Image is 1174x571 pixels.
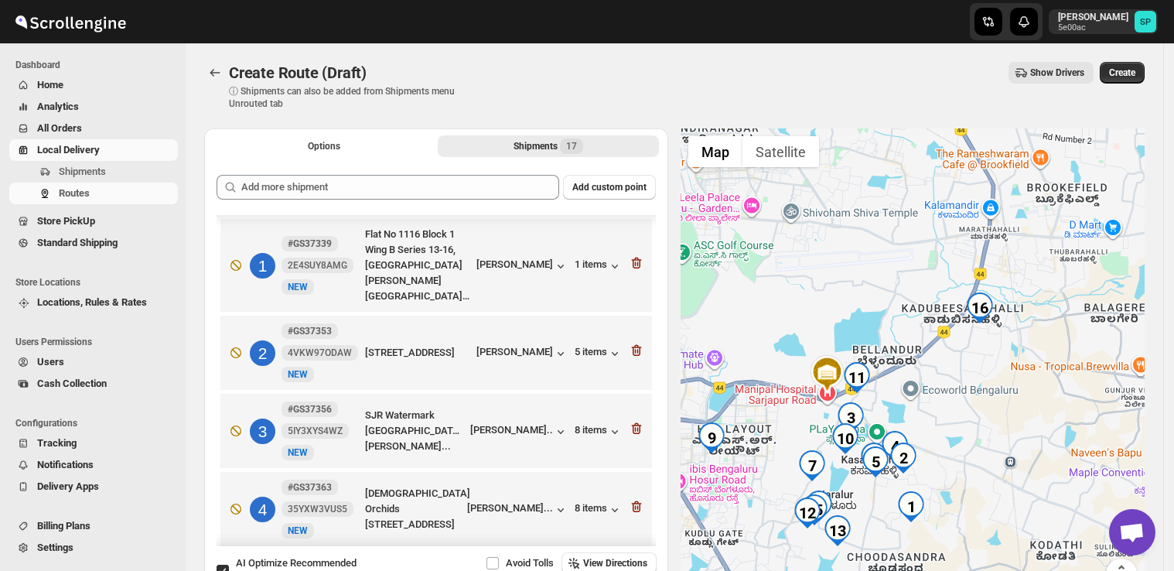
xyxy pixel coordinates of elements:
span: Settings [37,542,73,553]
div: SJR Watermark [GEOGRAPHIC_DATA], [PERSON_NAME]... [365,408,464,454]
button: Show Drivers [1008,62,1094,84]
div: 13 [822,515,853,546]
button: Show street map [688,136,742,167]
span: Configurations [15,417,178,429]
button: All Orders [9,118,178,139]
img: ScrollEngine [12,2,128,41]
span: Store PickUp [37,215,95,227]
span: Dashboard [15,59,178,71]
span: Create [1109,67,1135,79]
div: 15 [799,494,830,525]
button: Routes [204,62,226,84]
button: Billing Plans [9,515,178,537]
button: Home [9,74,178,96]
span: Show Drivers [1030,67,1084,79]
span: Recommended [290,557,357,569]
div: [DEMOGRAPHIC_DATA] Orchids [STREET_ADDRESS] [365,486,461,532]
button: Add custom point [563,175,656,200]
span: Notifications [37,459,94,470]
span: Store Locations [15,276,178,289]
div: 1 [250,253,275,279]
button: [PERSON_NAME] [476,346,568,361]
div: [STREET_ADDRESS] [365,345,470,361]
button: 1 items [575,258,623,274]
b: #GS37356 [288,404,332,415]
b: #GS37363 [288,482,332,493]
div: 12 [792,497,823,528]
div: 11 [841,362,872,393]
div: 7 [797,450,828,481]
input: Add more shipment [241,175,559,200]
button: Tracking [9,433,178,454]
button: [PERSON_NAME]... [467,502,568,518]
div: Flat No 1116 Block 1 Wing B Series 13-16, [GEOGRAPHIC_DATA][PERSON_NAME] [GEOGRAPHIC_DATA]... [365,227,470,304]
span: Home [37,79,63,91]
div: 4 [250,497,275,522]
div: 1 [896,491,927,522]
button: 8 items [575,424,623,439]
button: Cash Collection [9,373,178,395]
button: Analytics [9,96,178,118]
span: Create Route (Draft) [229,63,367,82]
div: 2 [250,340,275,366]
button: Selected Shipments [438,135,659,157]
span: 5IY3XYS4WZ [288,425,343,437]
div: 17 [858,443,889,474]
button: Users [9,351,178,373]
span: NEW [288,525,308,536]
a: Open chat [1109,509,1155,556]
div: Shipments [514,138,583,154]
text: SP [1140,17,1151,27]
span: 17 [566,140,577,152]
span: Billing Plans [37,520,90,532]
span: Add custom point [572,181,647,193]
button: All Route Options [213,135,435,157]
button: Locations, Rules & Rates [9,292,178,313]
div: 6 [804,491,834,521]
span: View Directions [583,557,647,569]
button: 5 items [575,346,623,361]
button: Notifications [9,454,178,476]
button: Routes [9,183,178,204]
span: Cash Collection [37,378,107,389]
span: 35YXW3VUS5 [288,503,347,515]
button: [PERSON_NAME] [476,258,568,274]
span: AI Optimize [236,557,357,569]
div: 2 [888,443,919,474]
span: 2E4SUY8AMG [288,259,347,272]
p: [PERSON_NAME] [1058,11,1128,23]
span: Delivery Apps [37,480,99,492]
p: 5e00ac [1058,23,1128,32]
button: Show satellite imagery [742,136,819,167]
span: Users [37,356,64,368]
div: 9 [696,422,727,453]
div: Selected Shipments [204,162,668,552]
button: Shipments [9,161,178,183]
div: 16 [964,292,995,323]
span: Avoid Tolls [506,557,554,569]
span: Standard Shipping [37,237,118,248]
div: [PERSON_NAME].. [470,424,553,436]
div: 5 [860,446,891,477]
p: ⓘ Shipments can also be added from Shipments menu Unrouted tab [229,85,473,110]
span: All Orders [37,122,82,134]
div: 10 [830,423,861,454]
span: Routes [59,187,90,199]
button: Create [1100,62,1145,84]
button: 8 items [575,502,623,518]
span: Analytics [37,101,79,112]
button: Settings [9,537,178,559]
span: Sulakshana Pundle [1135,11,1156,32]
button: User menu [1049,9,1158,34]
span: Locations, Rules & Rates [37,296,147,308]
span: Local Delivery [37,144,100,156]
button: [PERSON_NAME].. [470,424,568,439]
div: 4 [879,431,910,462]
button: Delivery Apps [9,476,178,497]
span: NEW [288,369,308,380]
